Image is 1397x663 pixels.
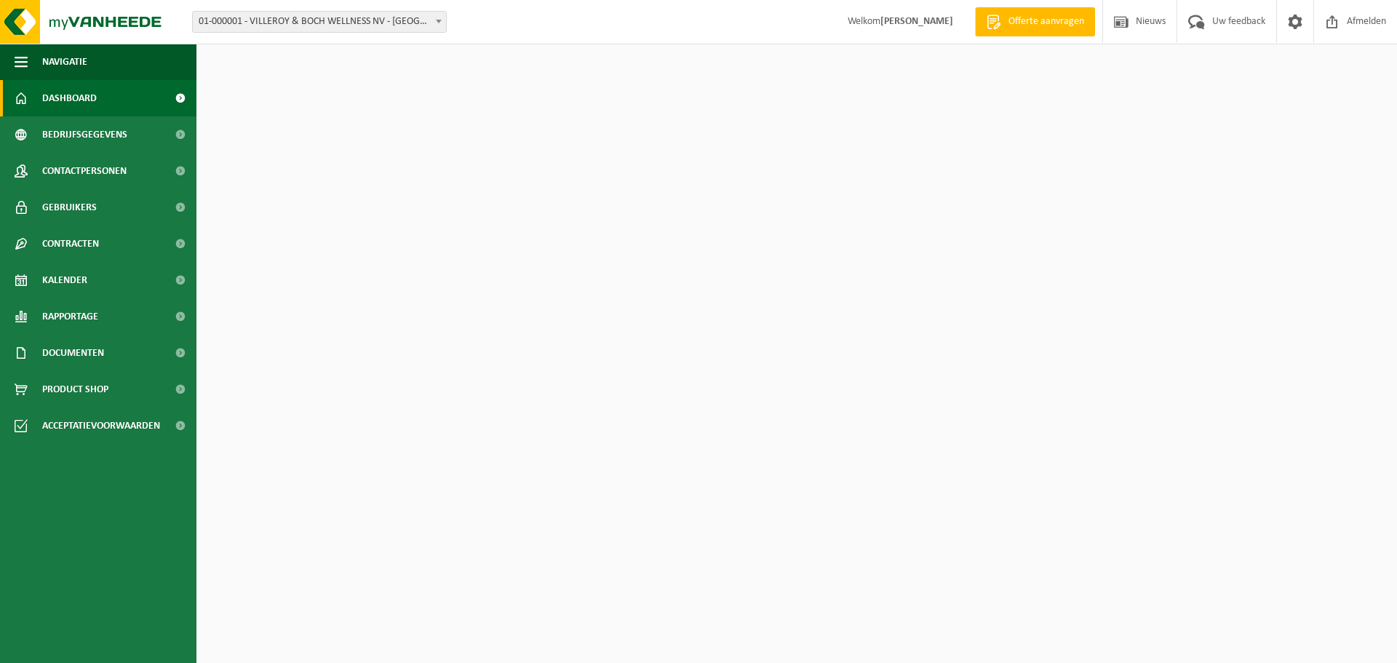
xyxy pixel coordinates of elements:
span: Contracten [42,226,99,262]
span: Dashboard [42,80,97,116]
span: Bedrijfsgegevens [42,116,127,153]
a: Offerte aanvragen [975,7,1095,36]
span: Gebruikers [42,189,97,226]
strong: [PERSON_NAME] [880,16,953,27]
span: Contactpersonen [42,153,127,189]
span: 01-000001 - VILLEROY & BOCH WELLNESS NV - ROESELARE [193,12,446,32]
span: Navigatie [42,44,87,80]
span: Offerte aanvragen [1005,15,1088,29]
span: Kalender [42,262,87,298]
span: Documenten [42,335,104,371]
span: Product Shop [42,371,108,408]
span: 01-000001 - VILLEROY & BOCH WELLNESS NV - ROESELARE [192,11,447,33]
span: Rapportage [42,298,98,335]
span: Acceptatievoorwaarden [42,408,160,444]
